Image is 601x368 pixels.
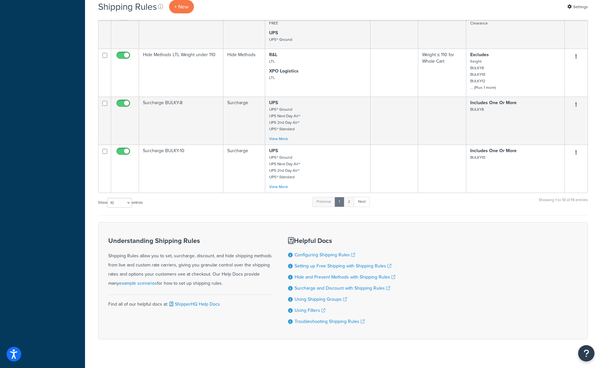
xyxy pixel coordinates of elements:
[295,251,355,258] a: Configuring Shipping Rules
[470,20,488,26] small: Clearance
[295,296,347,303] a: Using Shipping Groups
[295,263,391,269] a: Setting up Free Shipping with Shipping Rules
[578,345,594,361] button: Open Resource Center
[108,237,272,288] div: Shipping Rules allow you to set, surcharge, discount, and hide shipping methods from live and cus...
[418,49,466,97] td: Weight ≤ 110 for Whole Cart
[139,97,223,145] td: Surcharge BULKY-8
[295,274,395,280] a: Hide and Prevent Methods with Shipping Rules
[295,285,390,292] a: Surcharge and Discount with Shipping Rules
[269,29,278,36] strong: UPS
[223,145,265,193] td: Surcharge
[119,280,157,287] a: example scenarios
[335,197,344,207] a: 1
[269,20,278,26] small: FREE
[269,147,278,154] strong: UPS
[269,51,277,58] strong: R&L
[470,147,517,154] strong: Includes One Or More
[269,75,275,81] small: LTL
[269,99,278,106] strong: UPS
[223,10,265,49] td: Free Shipping
[354,197,370,207] a: Next
[139,145,223,193] td: Surcharge BULKY-10
[269,154,300,180] small: UPS® Ground UPS Next Day Air® UPS 2nd Day Air® UPS® Standard
[269,58,275,64] small: LTL
[470,51,489,58] strong: Excludes
[223,49,265,97] td: Hide Methods
[108,237,272,244] h3: Understanding Shipping Rules
[470,99,517,106] strong: Includes One Or More
[539,196,588,210] div: Showing 1 to 10 of 19 entries
[344,197,354,207] a: 2
[295,318,365,325] a: Troubleshooting Shipping Rules
[108,295,272,309] div: Find all of our helpful docs at:
[223,97,265,145] td: Surcharge
[295,307,325,314] a: Using Filters
[269,136,288,142] a: View More
[470,154,485,160] small: BULKY10
[567,2,588,11] a: Settings
[269,106,300,132] small: UPS® Ground UPS Next Day Air® UPS 2nd Day Air® UPS® Standard
[269,68,299,74] strong: XPO Logistics
[269,184,288,190] a: View More
[312,197,335,207] a: Previous
[98,0,157,13] h1: Shipping Rules
[269,37,292,42] small: UPS® Ground
[139,49,223,97] td: Hide Methods LTL Weight under 110
[470,58,496,90] small: freight BULKY8 BULKY10 BULKY12 ... (Plus 1 more)
[470,106,484,112] small: BULKY8
[288,237,395,244] h3: Helpful Docs
[139,10,223,49] td: Offer Free Shipping
[107,198,132,208] select: Showentries
[98,198,143,208] label: Show entries
[168,301,220,308] a: ShipperHQ Help Docs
